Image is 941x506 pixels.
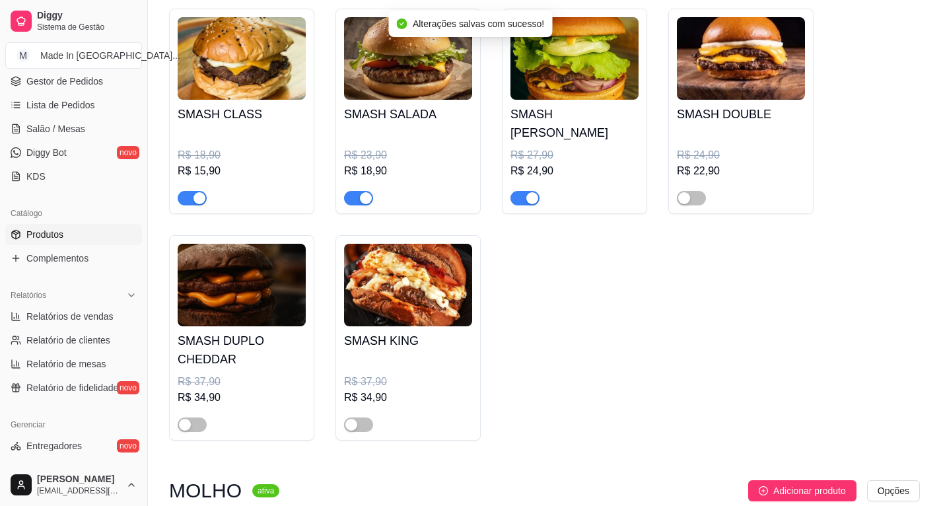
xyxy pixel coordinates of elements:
button: Opções [867,480,920,501]
img: product-image [178,17,306,100]
span: Lista de Pedidos [26,98,95,112]
sup: ativa [252,484,279,497]
span: Nota Fiscal (NFC-e) [26,463,108,476]
span: Opções [878,484,909,498]
div: R$ 34,90 [178,390,306,406]
span: Sistema de Gestão [37,22,137,32]
span: plus-circle [759,486,768,495]
h4: SMASH DOUBLE [677,105,805,124]
button: Adicionar produto [748,480,856,501]
span: Entregadores [26,439,82,452]
div: R$ 37,90 [178,374,306,390]
span: Adicionar produto [773,484,846,498]
a: Entregadoresnovo [5,435,142,456]
span: KDS [26,170,46,183]
div: Catálogo [5,203,142,224]
h4: SMASH [PERSON_NAME] [510,105,639,142]
a: DiggySistema de Gestão [5,5,142,37]
span: Relatórios de vendas [26,310,114,323]
div: R$ 22,90 [677,163,805,179]
div: R$ 18,90 [344,163,472,179]
span: Relatório de mesas [26,357,106,371]
span: Produtos [26,228,63,241]
div: R$ 34,90 [344,390,472,406]
a: Produtos [5,224,142,245]
h4: SMASH SALADA [344,105,472,124]
img: product-image [344,17,472,100]
img: product-image [510,17,639,100]
a: KDS [5,166,142,187]
a: Salão / Mesas [5,118,142,139]
span: [PERSON_NAME] [37,474,121,486]
div: R$ 24,90 [677,147,805,163]
h4: SMASH KING [344,332,472,350]
a: Lista de Pedidos [5,94,142,116]
span: check-circle [397,18,407,29]
a: Relatórios de vendas [5,306,142,327]
a: Relatório de fidelidadenovo [5,377,142,398]
button: Select a team [5,42,142,69]
a: Complementos [5,248,142,269]
h4: SMASH DUPLO CHEDDAR [178,332,306,369]
a: Nota Fiscal (NFC-e) [5,459,142,480]
a: Relatório de mesas [5,353,142,375]
a: Gestor de Pedidos [5,71,142,92]
span: Relatórios [11,290,46,301]
span: Diggy Bot [26,146,67,159]
span: Gestor de Pedidos [26,75,103,88]
div: R$ 23,90 [344,147,472,163]
img: product-image [178,244,306,326]
div: R$ 18,90 [178,147,306,163]
img: product-image [677,17,805,100]
div: R$ 37,90 [344,374,472,390]
a: Diggy Botnovo [5,142,142,163]
img: product-image [344,244,472,326]
h4: SMASH CLASS [178,105,306,124]
div: Gerenciar [5,414,142,435]
div: R$ 27,90 [510,147,639,163]
span: Complementos [26,252,88,265]
span: Salão / Mesas [26,122,85,135]
span: Alterações salvas com sucesso! [413,18,544,29]
span: Relatório de fidelidade [26,381,118,394]
span: [EMAIL_ADDRESS][DOMAIN_NAME] [37,486,121,496]
h3: MOLHO [169,483,242,499]
span: Relatório de clientes [26,334,110,347]
div: Made In [GEOGRAPHIC_DATA] ... [40,49,180,62]
a: Relatório de clientes [5,330,142,351]
span: M [17,49,30,62]
span: Diggy [37,10,137,22]
button: [PERSON_NAME][EMAIL_ADDRESS][DOMAIN_NAME] [5,469,142,501]
div: R$ 15,90 [178,163,306,179]
div: R$ 24,90 [510,163,639,179]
